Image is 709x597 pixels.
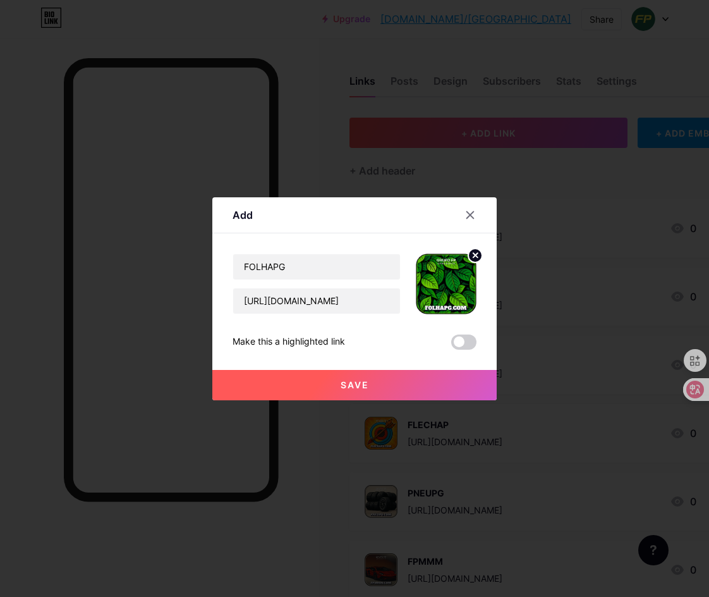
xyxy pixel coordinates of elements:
[233,207,253,223] div: Add
[233,288,400,314] input: URL
[233,335,345,350] div: Make this a highlighted link
[416,254,476,314] img: link_thumbnail
[341,379,369,390] span: Save
[233,254,400,280] input: Title
[212,370,497,400] button: Save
